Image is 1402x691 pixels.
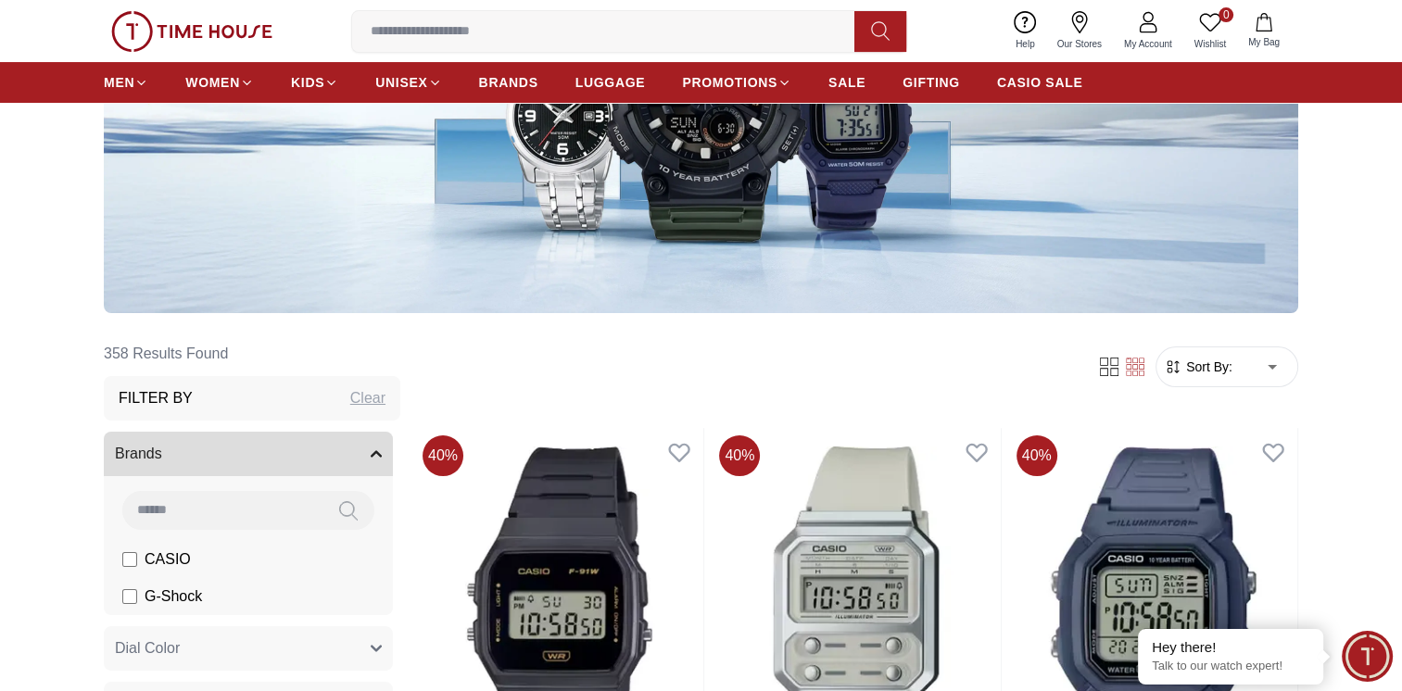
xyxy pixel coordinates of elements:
[1164,358,1232,376] button: Sort By:
[828,73,865,92] span: SALE
[104,73,134,92] span: MEN
[1219,7,1233,22] span: 0
[682,66,791,99] a: PROMOTIONS
[1004,7,1046,55] a: Help
[1152,659,1309,674] p: Talk to our watch expert!
[104,332,400,376] h6: 358 Results Found
[291,66,338,99] a: KIDS
[1241,35,1287,49] span: My Bag
[1182,358,1232,376] span: Sort By:
[903,66,960,99] a: GIFTING
[682,73,777,92] span: PROMOTIONS
[1152,638,1309,657] div: Hey there!
[575,73,646,92] span: LUGGAGE
[1117,37,1180,51] span: My Account
[375,66,441,99] a: UNISEX
[1017,435,1057,476] span: 40 %
[119,387,193,409] h3: Filter By
[903,73,960,92] span: GIFTING
[997,73,1083,92] span: CASIO SALE
[104,626,393,671] button: Dial Color
[479,66,538,99] a: BRANDS
[1046,7,1113,55] a: Our Stores
[719,435,760,476] span: 40 %
[145,548,191,571] span: CASIO
[104,432,393,476] button: Brands
[122,552,137,567] input: CASIO
[1342,631,1393,682] div: Chat Widget
[185,66,254,99] a: WOMEN
[423,435,463,476] span: 40 %
[291,73,324,92] span: KIDS
[1050,37,1109,51] span: Our Stores
[115,443,162,465] span: Brands
[375,73,427,92] span: UNISEX
[1183,7,1237,55] a: 0Wishlist
[1008,37,1042,51] span: Help
[479,73,538,92] span: BRANDS
[111,11,272,52] img: ...
[1237,9,1291,53] button: My Bag
[350,387,385,409] div: Clear
[115,637,180,660] span: Dial Color
[575,66,646,99] a: LUGGAGE
[828,66,865,99] a: SALE
[122,589,137,604] input: G-Shock
[145,585,202,608] span: G-Shock
[997,66,1083,99] a: CASIO SALE
[1187,37,1233,51] span: Wishlist
[104,66,148,99] a: MEN
[185,73,240,92] span: WOMEN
